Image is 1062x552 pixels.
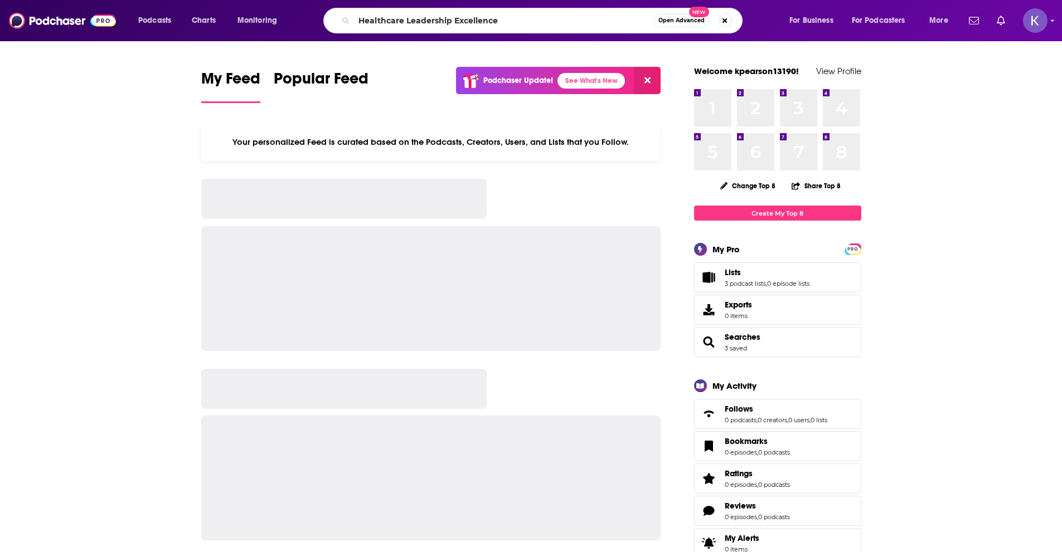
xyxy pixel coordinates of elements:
a: Reviews [698,503,720,519]
span: Monitoring [237,13,277,28]
span: , [757,513,758,521]
span: Bookmarks [694,431,861,461]
a: 0 episodes [725,481,757,489]
span: Exports [698,302,720,317]
a: View Profile [816,66,861,76]
div: Your personalized Feed is curated based on the Podcasts, Creators, Users, and Lists that you Follow. [201,123,661,161]
button: Share Top 8 [791,175,841,197]
a: Charts [185,12,222,30]
span: Reviews [725,501,756,511]
span: , [757,448,758,456]
span: Follows [725,404,753,414]
span: Lists [694,262,861,292]
span: PRO [846,245,860,253]
span: Exports [725,300,752,310]
a: 0 podcasts [758,513,790,521]
img: Podchaser - Follow, Share and Rate Podcasts [9,10,116,31]
a: 0 podcasts [758,481,790,489]
span: , [757,481,758,489]
a: Bookmarks [698,438,720,454]
a: Bookmarks [725,436,790,446]
img: User Profile [1023,8,1048,33]
a: Follows [725,404,827,414]
a: 3 saved [725,344,747,352]
span: New [689,7,709,17]
span: Bookmarks [725,436,768,446]
a: 0 episodes [725,448,757,456]
button: Change Top 8 [714,179,783,193]
span: My Feed [201,69,260,95]
span: Searches [694,327,861,357]
button: Open AdvancedNew [653,14,710,27]
span: Popular Feed [274,69,368,95]
a: Popular Feed [274,69,368,103]
a: Show notifications dropdown [964,11,983,30]
button: open menu [130,12,186,30]
a: Show notifications dropdown [992,11,1010,30]
button: open menu [922,12,962,30]
a: Searches [698,334,720,350]
button: open menu [230,12,292,30]
span: Open Advanced [658,18,705,23]
p: Podchaser Update! [483,76,553,85]
a: 0 podcasts [725,416,757,424]
a: Lists [725,267,809,277]
span: For Podcasters [852,13,905,28]
div: My Pro [712,244,740,255]
button: open menu [782,12,847,30]
span: Ratings [694,463,861,494]
a: 0 episodes [725,513,757,521]
span: , [766,280,767,287]
span: Reviews [694,496,861,526]
button: open menu [845,12,922,30]
a: My Feed [201,69,260,103]
a: 0 podcasts [758,448,790,456]
span: More [929,13,948,28]
span: , [757,416,758,424]
span: , [787,416,788,424]
span: Lists [725,267,741,277]
a: Exports [694,295,861,325]
a: 3 podcast lists [725,280,766,287]
a: Lists [698,270,720,285]
div: My Activity [712,380,757,391]
a: Ratings [725,468,790,478]
span: Logged in as kpearson13190 [1023,8,1048,33]
span: My Alerts [725,533,759,543]
input: Search podcasts, credits, & more... [354,12,653,30]
span: For Business [789,13,833,28]
div: Search podcasts, credits, & more... [334,8,753,33]
a: Follows [698,406,720,422]
a: 0 creators [758,416,787,424]
span: Podcasts [138,13,171,28]
a: 0 users [788,416,809,424]
a: Create My Top 8 [694,206,861,221]
a: Ratings [698,471,720,486]
a: Reviews [725,501,790,511]
a: See What's New [557,73,625,89]
span: , [809,416,811,424]
a: PRO [846,245,860,253]
span: Ratings [725,468,753,478]
a: 0 episode lists [767,280,809,287]
span: Charts [192,13,216,28]
a: 0 lists [811,416,827,424]
span: Follows [694,399,861,429]
a: Searches [725,332,760,342]
span: 0 items [725,312,752,320]
a: Welcome kpearson13190! [694,66,799,76]
span: My Alerts [698,535,720,551]
button: Show profile menu [1023,8,1048,33]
